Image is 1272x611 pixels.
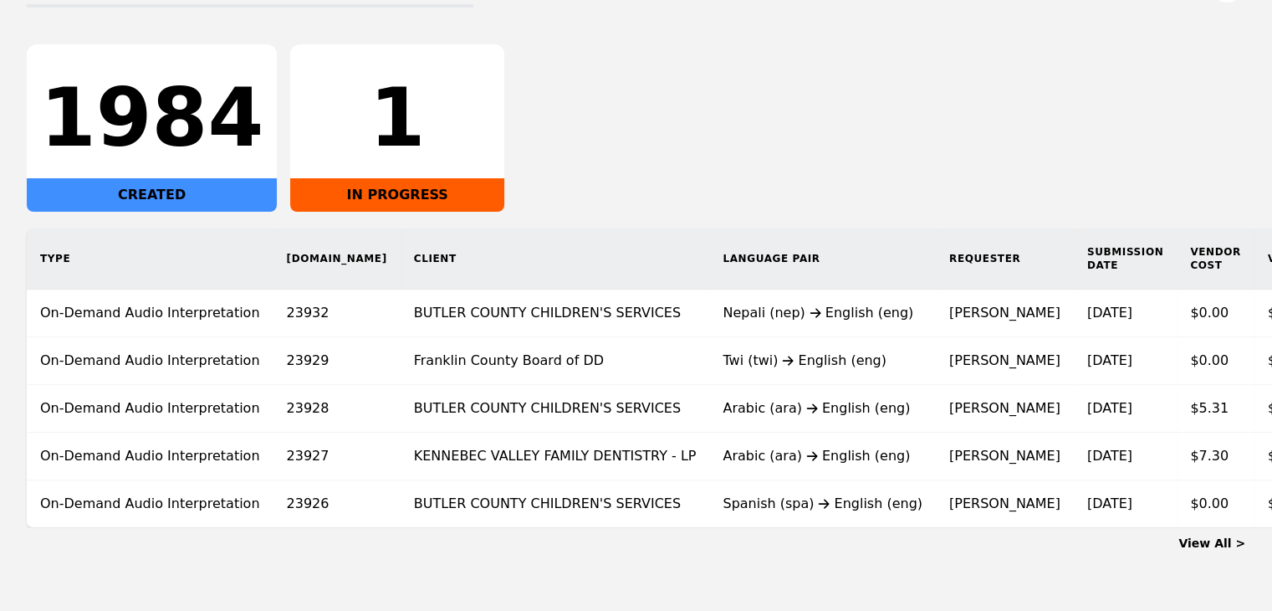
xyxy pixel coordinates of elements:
td: [PERSON_NAME] [936,480,1074,528]
td: On-Demand Audio Interpretation [27,433,273,480]
td: $0.00 [1177,290,1254,337]
td: [PERSON_NAME] [936,290,1074,337]
th: Vendor Cost [1177,228,1254,290]
td: [PERSON_NAME] [936,337,1074,385]
time: [DATE] [1087,448,1132,464]
td: 23926 [273,480,401,528]
div: 1 [304,78,491,158]
td: $7.30 [1177,433,1254,480]
td: Franklin County Board of DD [401,337,710,385]
th: Submission Date [1074,228,1177,290]
td: KENNEBEC VALLEY FAMILY DENTISTRY - LP [401,433,710,480]
td: 23928 [273,385,401,433]
td: 23929 [273,337,401,385]
td: On-Demand Audio Interpretation [27,290,273,337]
div: Arabic (ara) English (eng) [723,398,922,418]
td: [PERSON_NAME] [936,385,1074,433]
td: On-Demand Audio Interpretation [27,480,273,528]
time: [DATE] [1087,305,1132,321]
td: $0.00 [1177,337,1254,385]
div: Spanish (spa) English (eng) [723,494,922,514]
td: On-Demand Audio Interpretation [27,385,273,433]
td: $0.00 [1177,480,1254,528]
div: 1984 [40,78,263,158]
td: [PERSON_NAME] [936,433,1074,480]
a: View All > [1178,537,1245,550]
time: [DATE] [1087,400,1132,416]
time: [DATE] [1087,495,1132,511]
th: Language Pair [709,228,936,290]
td: 23932 [273,290,401,337]
th: Client [401,228,710,290]
td: On-Demand Audio Interpretation [27,337,273,385]
th: Requester [936,228,1074,290]
th: Type [27,228,273,290]
th: [DOMAIN_NAME] [273,228,401,290]
td: BUTLER COUNTY CHILDREN'S SERVICES [401,290,710,337]
div: Nepali (nep) English (eng) [723,303,922,323]
div: CREATED [27,178,277,212]
div: Twi (twi) English (eng) [723,351,922,371]
div: IN PROGRESS [290,178,504,212]
td: $5.31 [1177,385,1254,433]
td: 23927 [273,433,401,480]
div: Arabic (ara) English (eng) [723,446,922,466]
td: BUTLER COUNTY CHILDREN'S SERVICES [401,480,710,528]
td: BUTLER COUNTY CHILDREN'S SERVICES [401,385,710,433]
time: [DATE] [1087,352,1132,368]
